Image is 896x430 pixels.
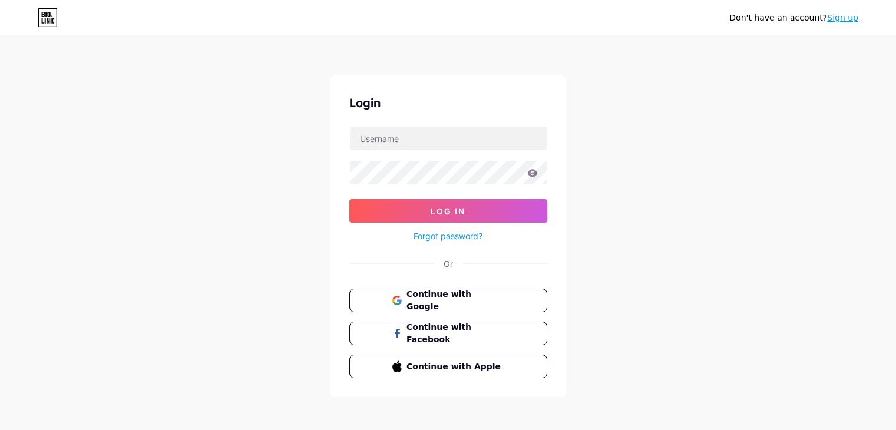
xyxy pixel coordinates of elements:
[406,321,504,346] span: Continue with Facebook
[349,199,547,223] button: Log In
[349,355,547,378] button: Continue with Apple
[431,206,465,216] span: Log In
[414,230,482,242] a: Forgot password?
[349,94,547,112] div: Login
[350,127,547,150] input: Username
[349,322,547,345] button: Continue with Facebook
[729,12,858,24] div: Don't have an account?
[827,13,858,22] a: Sign up
[406,360,504,373] span: Continue with Apple
[349,289,547,312] button: Continue with Google
[406,288,504,313] span: Continue with Google
[444,257,453,270] div: Or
